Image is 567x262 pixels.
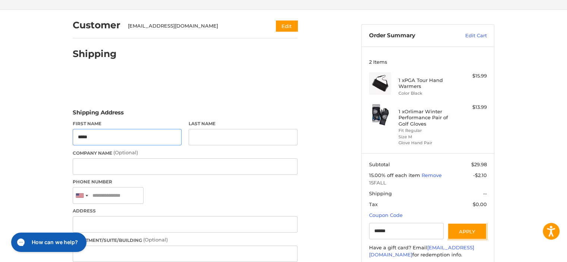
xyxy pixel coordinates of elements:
span: Tax [369,201,378,207]
label: Last Name [189,120,297,127]
small: (Optional) [113,149,138,155]
span: -- [483,190,487,196]
li: Color Black [399,90,456,97]
span: Subtotal [369,161,390,167]
h2: Customer [73,19,120,31]
label: Address [73,208,297,214]
a: Coupon Code [369,212,403,218]
button: Apply [447,223,487,240]
h2: Shipping [73,48,117,60]
div: $15.99 [457,72,487,80]
li: Fit Regular [399,127,456,134]
li: Glove Hand Pair [399,140,456,146]
a: Remove [422,172,442,178]
a: Edit Cart [449,32,487,40]
label: Company Name [73,149,297,157]
button: Edit [276,20,297,31]
legend: Shipping Address [73,108,124,120]
span: 15FALL [369,179,487,187]
h4: 1 x Orlimar Winter Performance Pair of Golf Gloves [399,108,456,127]
h3: 2 Items [369,59,487,65]
li: Size M [399,134,456,140]
span: 15.00% off each item [369,172,422,178]
small: (Optional) [143,237,168,243]
h4: 1 x PGA Tour Hand Warmers [399,77,456,89]
label: Apartment/Suite/Building [73,236,297,244]
label: Phone Number [73,179,297,185]
span: $0.00 [473,201,487,207]
span: Shipping [369,190,392,196]
div: Have a gift card? Email for redemption info. [369,244,487,259]
input: Gift Certificate or Coupon Code [369,223,444,240]
div: [EMAIL_ADDRESS][DOMAIN_NAME] [128,22,262,30]
div: United States: +1 [73,187,90,203]
h3: Order Summary [369,32,449,40]
span: $29.98 [471,161,487,167]
iframe: Gorgias live chat messenger [7,230,88,255]
div: $13.99 [457,104,487,111]
span: -$2.10 [473,172,487,178]
label: First Name [73,120,182,127]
